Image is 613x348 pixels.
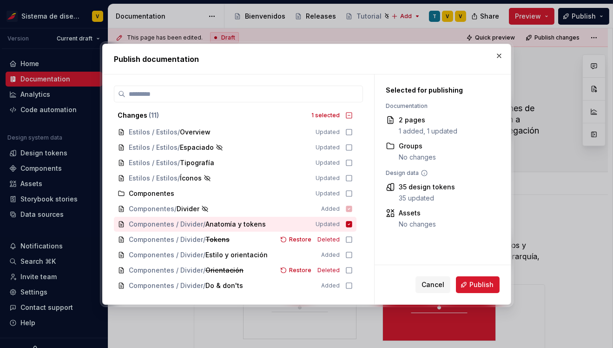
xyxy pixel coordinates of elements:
[205,235,230,244] span: Tokens
[129,143,178,152] span: Estilos / Estilos
[180,174,202,183] span: Íconos
[203,220,205,229] span: /
[399,208,436,218] div: Assets
[129,189,174,198] span: Componentes
[118,111,306,120] div: Changes
[277,266,316,275] button: Restore
[316,174,340,182] span: Updated
[316,128,340,136] span: Updated
[386,86,495,95] div: Selected for publishing
[386,102,495,110] div: Documentation
[114,54,500,65] h2: Publish documentation
[316,144,340,151] span: Updated
[205,250,268,260] span: Estilo y orientación
[129,127,178,137] span: Estilos / Estilos
[129,266,203,275] span: Componentes / Divider
[205,266,244,275] span: Orientación
[129,281,203,290] span: Componentes / Divider
[311,112,340,119] div: 1 selected
[317,267,340,274] span: Deleted
[399,194,455,203] div: 35 updated
[149,111,159,119] span: ( 11 )
[129,220,203,229] span: Componentes / Divider
[180,158,214,167] span: Tipografía
[129,158,178,167] span: Estilos / Estilos
[178,143,180,152] span: /
[321,251,340,259] span: Added
[203,266,205,275] span: /
[180,143,214,152] span: Espaciado
[180,127,211,137] span: Overview
[399,220,436,229] div: No changes
[129,250,203,260] span: Componentes / Divider
[203,235,205,244] span: /
[317,236,340,243] span: Deleted
[178,174,180,183] span: /
[205,281,243,290] span: Do & don'ts
[415,276,450,293] button: Cancel
[399,182,455,192] div: 35 design tokens
[469,280,494,289] span: Publish
[289,236,311,243] span: Restore
[316,190,340,197] span: Updated
[129,174,178,183] span: Estilos / Estilos
[178,158,180,167] span: /
[399,127,457,136] div: 1 added, 1 updated
[316,159,340,167] span: Updated
[203,281,205,290] span: /
[399,153,436,162] div: No changes
[456,276,500,293] button: Publish
[203,250,205,260] span: /
[129,235,203,244] span: Componentes / Divider
[178,127,180,137] span: /
[289,267,311,274] span: Restore
[321,282,340,289] span: Added
[386,169,495,177] div: Design data
[399,141,436,151] div: Groups
[316,221,340,228] span: Updated
[277,235,316,244] button: Restore
[399,115,457,125] div: 2 pages
[205,220,266,229] span: Anatomía y tokens
[422,280,444,289] span: Cancel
